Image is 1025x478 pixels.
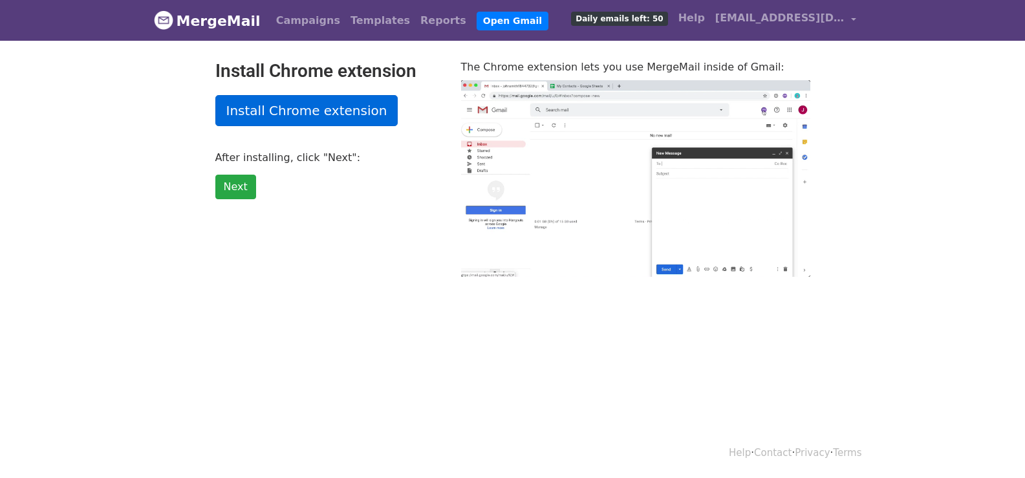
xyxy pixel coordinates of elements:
[215,60,442,82] h2: Install Chrome extension
[154,10,173,30] img: MergeMail logo
[729,447,751,459] a: Help
[673,5,710,31] a: Help
[754,447,792,459] a: Contact
[571,12,667,26] span: Daily emails left: 50
[710,5,861,36] a: [EMAIL_ADDRESS][DOMAIN_NAME]
[215,95,398,126] a: Install Chrome extension
[833,447,861,459] a: Terms
[715,10,845,26] span: [EMAIL_ADDRESS][DOMAIN_NAME]
[215,151,442,164] p: After installing, click "Next":
[271,8,345,34] a: Campaigns
[215,175,256,199] a: Next
[461,60,810,74] p: The Chrome extension lets you use MergeMail inside of Gmail:
[960,416,1025,478] iframe: Chat Widget
[566,5,673,31] a: Daily emails left: 50
[477,12,548,30] a: Open Gmail
[345,8,415,34] a: Templates
[415,8,471,34] a: Reports
[154,7,261,34] a: MergeMail
[795,447,830,459] a: Privacy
